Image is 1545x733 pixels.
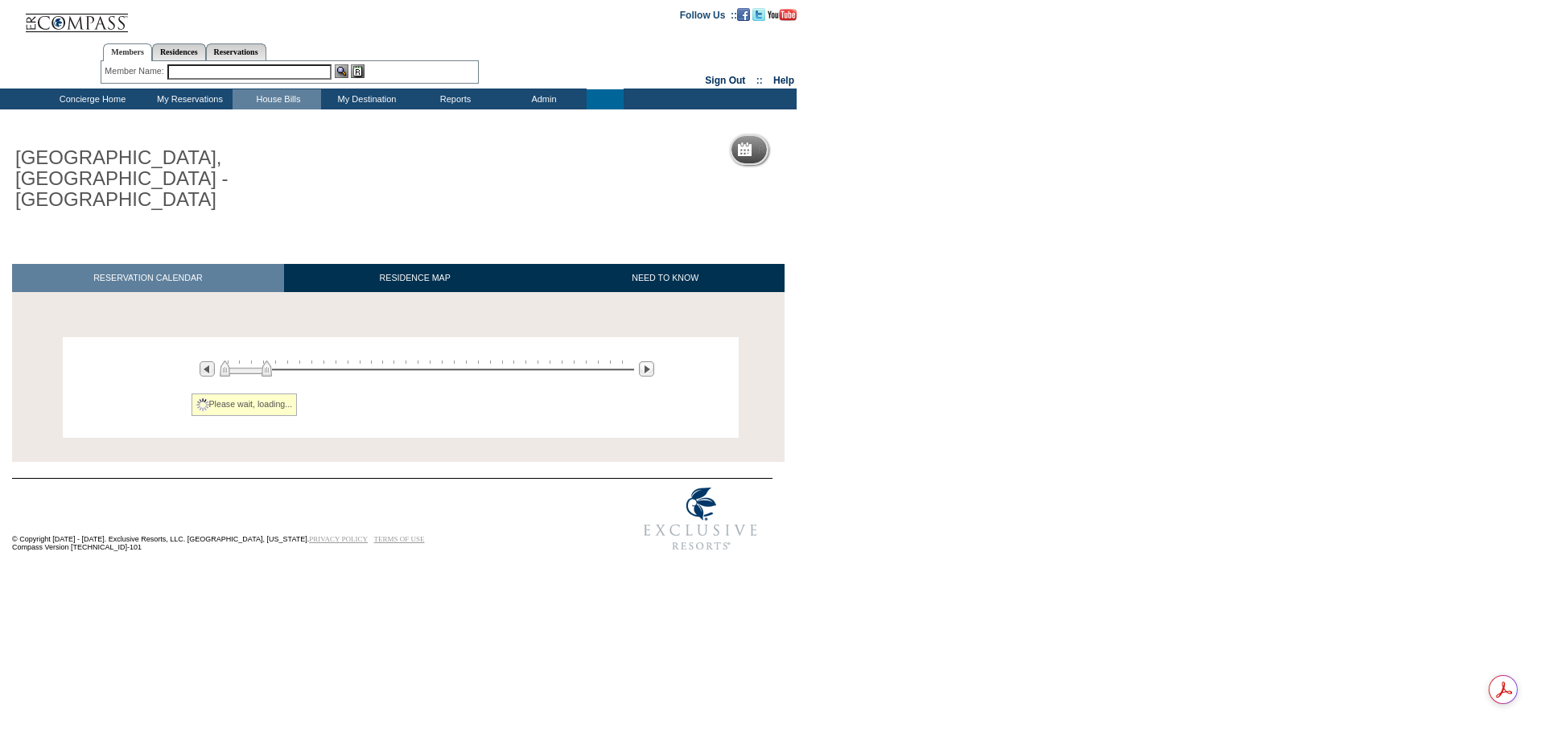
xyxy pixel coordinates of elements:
[12,144,373,214] h1: [GEOGRAPHIC_DATA], [GEOGRAPHIC_DATA] - [GEOGRAPHIC_DATA]
[192,393,298,416] div: Please wait, loading...
[768,9,797,19] a: Subscribe to our YouTube Channel
[680,8,737,21] td: Follow Us ::
[752,9,765,19] a: Follow us on Twitter
[628,479,772,559] img: Exclusive Resorts
[498,89,587,109] td: Admin
[335,64,348,78] img: View
[206,43,266,60] a: Reservations
[768,9,797,21] img: Subscribe to our YouTube Channel
[196,398,209,411] img: spinner2.gif
[374,535,425,543] a: TERMS OF USE
[737,9,750,19] a: Become our fan on Facebook
[773,75,794,86] a: Help
[103,43,152,61] a: Members
[284,264,546,292] a: RESIDENCE MAP
[705,75,745,86] a: Sign Out
[737,8,750,21] img: Become our fan on Facebook
[758,145,881,155] h5: Reservation Calendar
[12,480,575,559] td: © Copyright [DATE] - [DATE]. Exclusive Resorts, LLC. [GEOGRAPHIC_DATA], [US_STATE]. Compass Versi...
[152,43,206,60] a: Residences
[410,89,498,109] td: Reports
[200,361,215,377] img: Previous
[144,89,233,109] td: My Reservations
[105,64,167,78] div: Member Name:
[321,89,410,109] td: My Destination
[38,89,144,109] td: Concierge Home
[233,89,321,109] td: House Bills
[752,8,765,21] img: Follow us on Twitter
[639,361,654,377] img: Next
[351,64,365,78] img: Reservations
[756,75,763,86] span: ::
[309,535,368,543] a: PRIVACY POLICY
[546,264,785,292] a: NEED TO KNOW
[12,264,284,292] a: RESERVATION CALENDAR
